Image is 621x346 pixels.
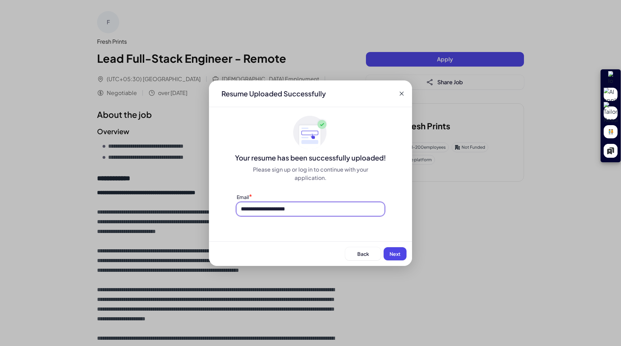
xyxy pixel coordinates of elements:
div: Resume Uploaded Successfully [216,89,331,98]
label: Email [237,194,249,200]
div: Your resume has been successfully uploaded! [209,153,412,163]
span: Next [390,251,401,257]
div: Please sign up or log in to continue with your application. [237,165,384,182]
span: Back [357,251,369,257]
img: ApplyedMaskGroup3.svg [293,115,328,150]
button: Next [384,247,406,260]
button: Back [345,247,381,260]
